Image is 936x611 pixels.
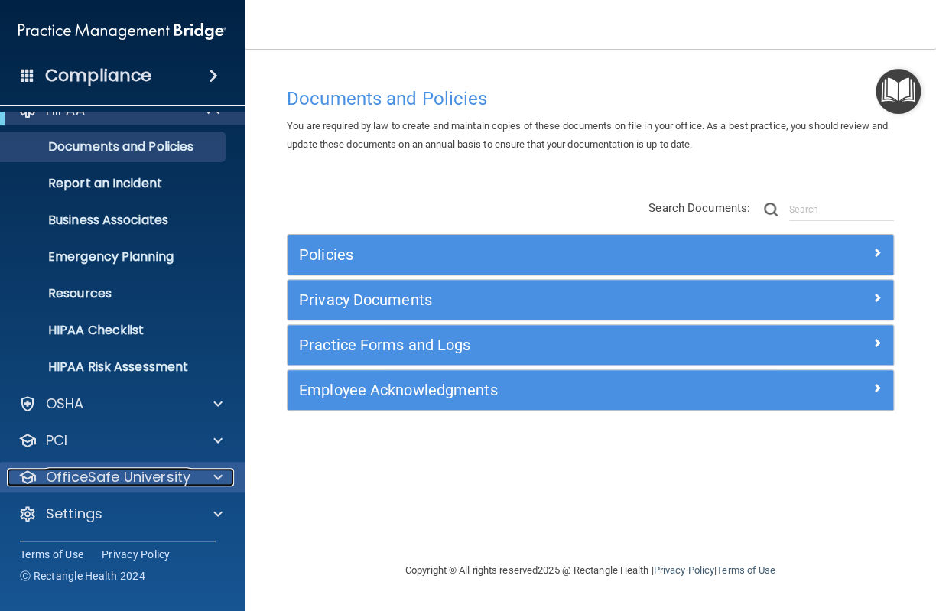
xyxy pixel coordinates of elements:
[299,378,882,402] a: Employee Acknowledgments
[299,336,730,353] h5: Practice Forms and Logs
[10,139,219,154] p: Documents and Policies
[789,198,894,221] input: Search
[45,65,151,86] h4: Compliance
[18,468,223,486] a: OfficeSafe University
[10,286,219,301] p: Resources
[10,176,219,191] p: Report an Incident
[46,395,84,413] p: OSHA
[46,468,190,486] p: OfficeSafe University
[10,213,219,228] p: Business Associates
[299,246,730,263] h5: Policies
[299,242,882,267] a: Policies
[287,120,888,150] span: You are required by law to create and maintain copies of these documents on file in your office. ...
[764,203,778,216] img: ic-search.3b580494.png
[287,89,894,109] h4: Documents and Policies
[18,505,223,523] a: Settings
[46,505,102,523] p: Settings
[10,323,219,338] p: HIPAA Checklist
[18,16,226,47] img: PMB logo
[18,431,223,450] a: PCI
[102,547,171,562] a: Privacy Policy
[46,431,67,450] p: PCI
[299,382,730,398] h5: Employee Acknowledgments
[10,359,219,375] p: HIPAA Risk Assessment
[299,333,882,357] a: Practice Forms and Logs
[299,291,730,308] h5: Privacy Documents
[648,201,750,215] span: Search Documents:
[10,249,219,265] p: Emergency Planning
[311,546,869,595] div: Copyright © All rights reserved 2025 @ Rectangle Health | |
[20,568,145,583] span: Ⓒ Rectangle Health 2024
[299,288,882,312] a: Privacy Documents
[18,395,223,413] a: OSHA
[20,547,83,562] a: Terms of Use
[653,564,713,576] a: Privacy Policy
[717,564,775,576] a: Terms of Use
[671,502,918,564] iframe: Drift Widget Chat Controller
[876,69,921,114] button: Open Resource Center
